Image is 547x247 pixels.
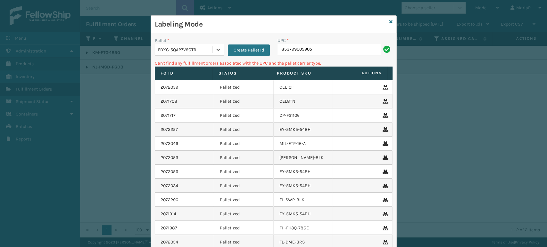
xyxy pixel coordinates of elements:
[155,60,393,67] p: Can't find any fulfillment orders associated with the UPC and the pallet carrier type.
[228,44,270,56] button: Create Pallet Id
[274,137,333,151] td: MIL-ETP-16-A
[161,211,176,217] a: 2071914
[214,179,274,193] td: Palletized
[274,179,333,193] td: EY-5MK5-54BH
[214,221,274,235] td: Palletized
[155,20,387,29] h3: Labeling Mode
[161,126,178,133] a: 2072257
[214,151,274,165] td: Palletized
[214,207,274,221] td: Palletized
[383,113,386,118] i: Remove From Pallet
[155,37,169,44] label: Pallet
[383,240,386,244] i: Remove From Pallet
[161,183,178,189] a: 2072034
[214,165,274,179] td: Palletized
[274,193,333,207] td: FL-SWP-BLK
[383,184,386,188] i: Remove From Pallet
[383,226,386,230] i: Remove From Pallet
[274,123,333,137] td: EY-5MK5-54BH
[161,239,178,245] a: 2072054
[277,70,323,76] label: Product SKU
[383,99,386,104] i: Remove From Pallet
[161,140,178,147] a: 2072046
[383,170,386,174] i: Remove From Pallet
[383,198,386,202] i: Remove From Pallet
[278,37,289,44] label: UPC
[161,70,207,76] label: Fo Id
[383,141,386,146] i: Remove From Pallet
[214,94,274,108] td: Palletized
[214,193,274,207] td: Palletized
[274,108,333,123] td: DP-FS1106
[161,169,178,175] a: 2072056
[161,197,178,203] a: 2072296
[214,123,274,137] td: Palletized
[274,165,333,179] td: EY-5MK5-54BH
[331,68,386,78] span: Actions
[161,225,177,231] a: 2071987
[161,98,177,105] a: 2071708
[383,212,386,216] i: Remove From Pallet
[274,151,333,165] td: [PERSON_NAME]-BLK
[161,112,176,119] a: 2071717
[161,155,178,161] a: 2072053
[158,46,213,53] div: FDXG-5QAP7V9GTR
[214,108,274,123] td: Palletized
[219,70,265,76] label: Status
[274,94,333,108] td: CEL8TN
[161,84,178,91] a: 2072039
[383,85,386,90] i: Remove From Pallet
[274,207,333,221] td: EY-5MK5-54BH
[214,137,274,151] td: Palletized
[383,127,386,132] i: Remove From Pallet
[274,221,333,235] td: FH-FH3Q-78GE
[274,80,333,94] td: CEL10F
[383,155,386,160] i: Remove From Pallet
[214,80,274,94] td: Palletized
